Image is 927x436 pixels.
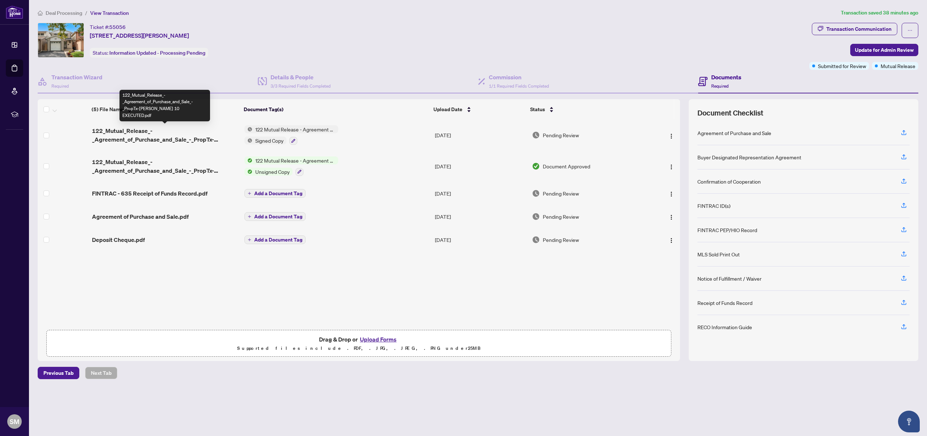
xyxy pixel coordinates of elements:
span: Drag & Drop orUpload FormsSupported files include .PDF, .JPG, .JPEG, .PNG under25MB [47,330,671,357]
div: FINTRAC PEP/HIO Record [697,226,757,234]
h4: Documents [711,73,741,81]
img: logo [6,5,23,19]
img: Status Icon [244,137,252,144]
th: Status [527,99,645,120]
span: 3/3 Required Fields Completed [270,83,331,89]
p: Supported files include .PDF, .JPG, .JPEG, .PNG under 25 MB [51,344,667,353]
span: Unsigned Copy [252,168,293,176]
span: Pending Review [543,213,579,221]
span: 55056 [109,24,126,30]
img: Status Icon [244,168,252,176]
button: Upload Forms [358,335,399,344]
button: Logo [666,160,677,172]
span: (5) File Name [92,105,123,113]
span: Agreement of Purchase and Sale.pdf [92,212,189,221]
img: Document Status [532,189,540,197]
span: Document Approved [543,162,590,170]
h4: Details & People [270,73,331,81]
span: Add a Document Tag [254,237,302,242]
li: / [85,9,87,17]
th: (5) File Name [89,99,241,120]
span: ellipsis [907,28,913,33]
span: Upload Date [433,105,462,113]
button: Logo [666,234,677,246]
span: Pending Review [543,131,579,139]
div: RECO Information Guide [697,323,752,331]
span: plus [248,215,251,218]
span: 1/1 Required Fields Completed [489,83,549,89]
img: Document Status [532,131,540,139]
img: IMG-W12414513_1.jpg [38,23,84,57]
button: Logo [666,129,677,141]
span: Required [711,83,729,89]
span: FINTRAC - 635 Receipt of Funds Record.pdf [92,189,207,198]
div: Ticket #: [90,23,126,31]
button: Add a Document Tag [244,189,306,198]
span: home [38,11,43,16]
span: Information Updated - Processing Pending [109,50,205,56]
img: Logo [668,214,674,220]
img: Logo [668,164,674,170]
span: Pending Review [543,189,579,197]
span: Add a Document Tag [254,191,302,196]
h4: Commission [489,73,549,81]
span: Drag & Drop or [319,335,399,344]
article: Transaction saved 38 minutes ago [841,9,918,17]
button: Update for Admin Review [850,44,918,56]
span: Previous Tab [43,367,74,379]
span: [STREET_ADDRESS][PERSON_NAME] [90,31,189,40]
div: 122_Mutual_Release_-_Agreement_of_Purchase_and_Sale_-_PropTx-[PERSON_NAME] 10 EXECUTED.pdf [119,90,210,121]
span: Update for Admin Review [855,44,914,56]
td: [DATE] [432,205,529,228]
button: Status Icon122 Mutual Release - Agreement of Purchase and SaleStatus IconUnsigned Copy [244,156,338,176]
button: Add a Document Tag [244,212,306,221]
img: Document Status [532,213,540,221]
div: Receipt of Funds Record [697,299,752,307]
button: Open asap [898,411,920,432]
div: Confirmation of Cooperation [697,177,761,185]
img: Logo [668,238,674,243]
span: plus [248,192,251,195]
span: plus [248,238,251,242]
span: Status [530,105,545,113]
div: Transaction Communication [826,23,892,35]
td: [DATE] [432,151,529,182]
div: Buyer Designated Representation Agreement [697,153,801,161]
button: Next Tab [85,367,117,379]
div: Status: [90,48,208,58]
td: [DATE] [432,120,529,151]
h4: Transaction Wizard [51,73,102,81]
img: Document Status [532,162,540,170]
button: Transaction Communication [812,23,897,35]
span: View Transaction [90,10,129,16]
div: Notice of Fulfillment / Waiver [697,274,762,282]
span: Deposit Cheque.pdf [92,235,145,244]
div: Agreement of Purchase and Sale [697,129,771,137]
img: Logo [668,191,674,197]
button: Logo [666,211,677,222]
button: Previous Tab [38,367,79,379]
span: Add a Document Tag [254,214,302,219]
span: Deal Processing [46,10,82,16]
span: 122_Mutual_Release_-_Agreement_of_Purchase_and_Sale_-_PropTx-[PERSON_NAME].pdf [92,158,239,175]
button: Logo [666,188,677,199]
span: Pending Review [543,236,579,244]
td: [DATE] [432,182,529,205]
img: Logo [668,133,674,139]
td: [DATE] [432,228,529,251]
div: FINTRAC ID(s) [697,202,730,210]
span: Signed Copy [252,137,286,144]
button: Status Icon122 Mutual Release - Agreement of Purchase and SaleStatus IconSigned Copy [244,125,338,145]
span: Submitted for Review [818,62,866,70]
span: Required [51,83,69,89]
span: 122 Mutual Release - Agreement of Purchase and Sale [252,125,338,133]
th: Upload Date [431,99,527,120]
span: Document Checklist [697,108,763,118]
th: Document Tag(s) [241,99,431,120]
span: 122 Mutual Release - Agreement of Purchase and Sale [252,156,338,164]
button: Add a Document Tag [244,235,306,244]
div: MLS Sold Print Out [697,250,740,258]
